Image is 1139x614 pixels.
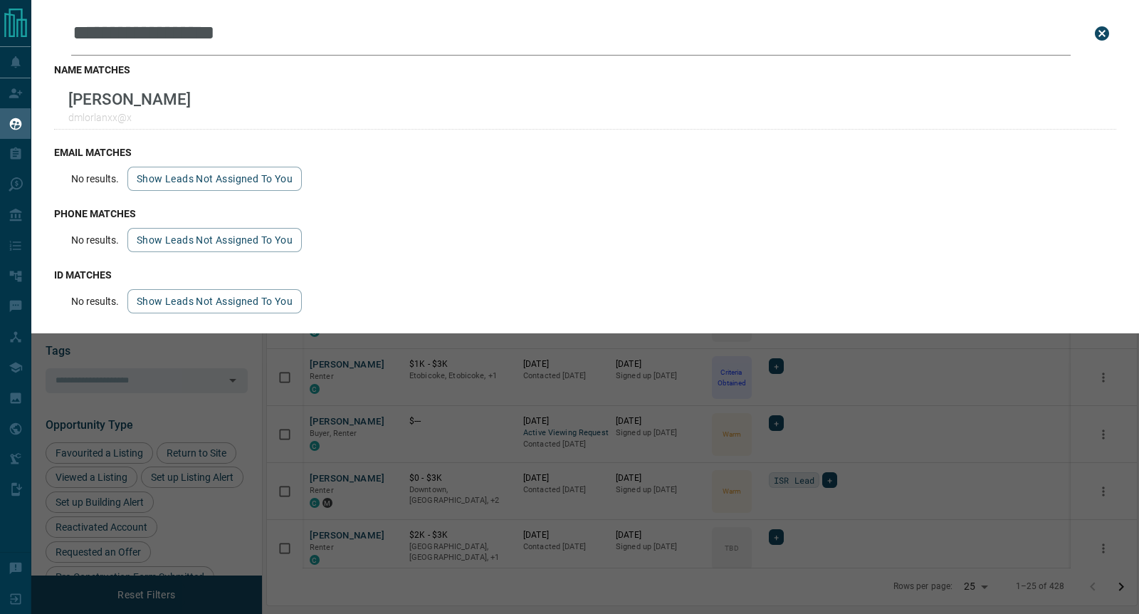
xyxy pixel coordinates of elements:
[54,269,1116,281] h3: id matches
[71,296,119,307] p: No results.
[54,147,1116,158] h3: email matches
[71,173,119,184] p: No results.
[127,167,302,191] button: show leads not assigned to you
[68,90,191,108] p: [PERSON_NAME]
[1088,19,1116,48] button: close search bar
[127,228,302,252] button: show leads not assigned to you
[54,64,1116,76] h3: name matches
[127,289,302,313] button: show leads not assigned to you
[71,234,119,246] p: No results.
[54,208,1116,219] h3: phone matches
[68,112,191,123] p: dmlorlanxx@x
